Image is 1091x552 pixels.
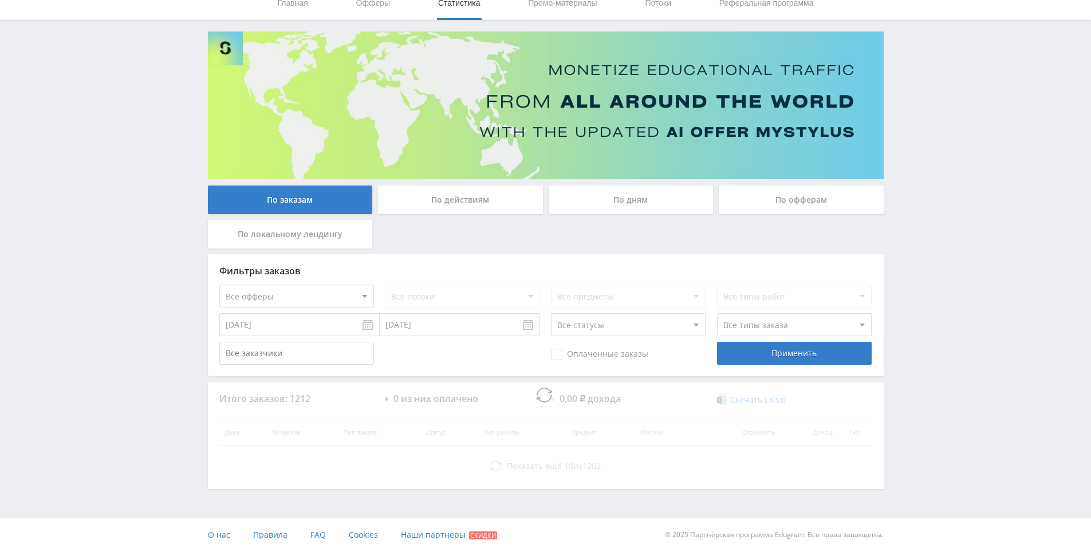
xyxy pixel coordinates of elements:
a: Наши партнеры Скидки [401,518,497,552]
div: Применить [717,342,872,365]
input: Все заказчики [219,342,374,365]
div: © 2025 Партнёрская программа Edugram. Все права защищены. [551,518,883,552]
div: По заказам [208,186,373,214]
span: Оплаченные заказы [551,349,648,360]
span: О нас [208,529,230,540]
span: Правила [253,529,287,540]
a: Cookies [349,518,378,552]
a: Правила [253,518,287,552]
span: FAQ [310,529,326,540]
div: По офферам [719,186,884,214]
div: По дням [549,186,714,214]
img: Banner [208,31,884,179]
div: Фильтры заказов [219,266,872,276]
div: По локальному лендингу [208,220,373,249]
a: FAQ [310,518,326,552]
span: Наши партнеры [401,529,466,540]
a: О нас [208,518,230,552]
span: Скидки [469,531,497,539]
input: Use the arrow keys to pick a date [219,313,380,336]
span: Cookies [349,529,378,540]
div: По действиям [378,186,543,214]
